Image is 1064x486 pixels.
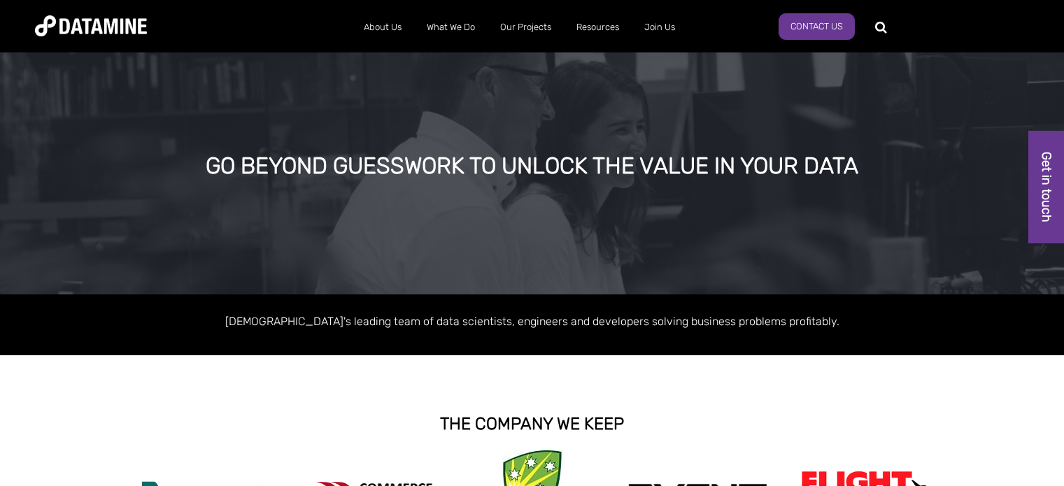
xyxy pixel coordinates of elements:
a: Join Us [632,9,688,45]
a: Our Projects [488,9,564,45]
strong: THE COMPANY WE KEEP [440,414,624,434]
a: Get in touch [1028,131,1064,243]
p: [DEMOGRAPHIC_DATA]'s leading team of data scientists, engineers and developers solving business p... [134,312,931,331]
a: Resources [564,9,632,45]
div: GO BEYOND GUESSWORK TO UNLOCK THE VALUE IN YOUR DATA [125,154,940,179]
img: Datamine [35,15,147,36]
a: Contact Us [779,13,855,40]
a: About Us [351,9,414,45]
a: What We Do [414,9,488,45]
